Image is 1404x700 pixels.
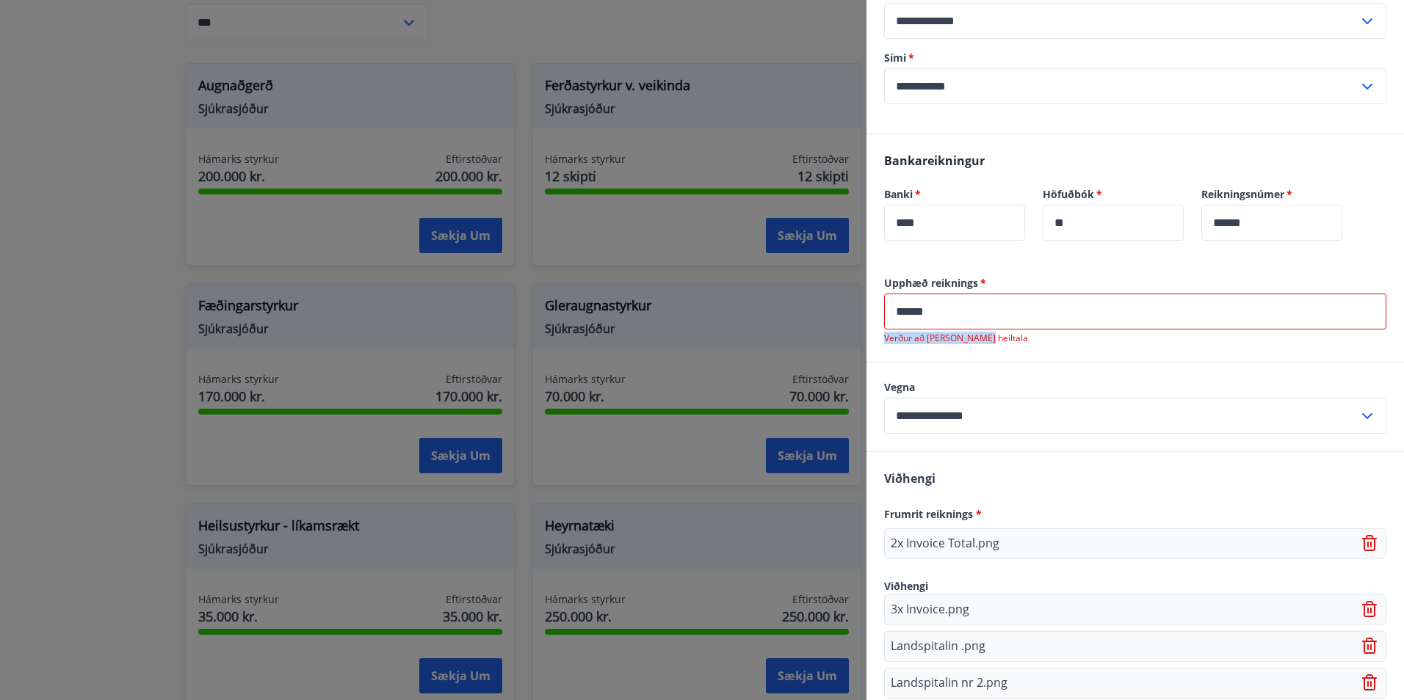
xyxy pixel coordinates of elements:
p: 3x Invoice.png [891,601,969,619]
label: Banki [884,187,1025,202]
span: Bankareikningur [884,153,985,169]
p: Verður að [PERSON_NAME] heiltala [884,332,1386,344]
p: Landspitalin nr 2.png [891,674,1007,692]
label: Vegna [884,380,1386,395]
p: 2x Invoice Total.png [891,535,999,553]
label: Upphæð reiknings [884,276,1386,291]
span: Viðhengi [884,470,936,486]
div: Upphæð reiknings [884,294,1386,329]
label: Reikningsnúmer [1201,187,1342,202]
span: Viðhengi [884,579,928,593]
label: Sími [884,51,1386,65]
label: Höfuðbók [1043,187,1184,202]
span: Frumrit reiknings [884,507,982,521]
p: Landspitalin .png [891,638,985,655]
